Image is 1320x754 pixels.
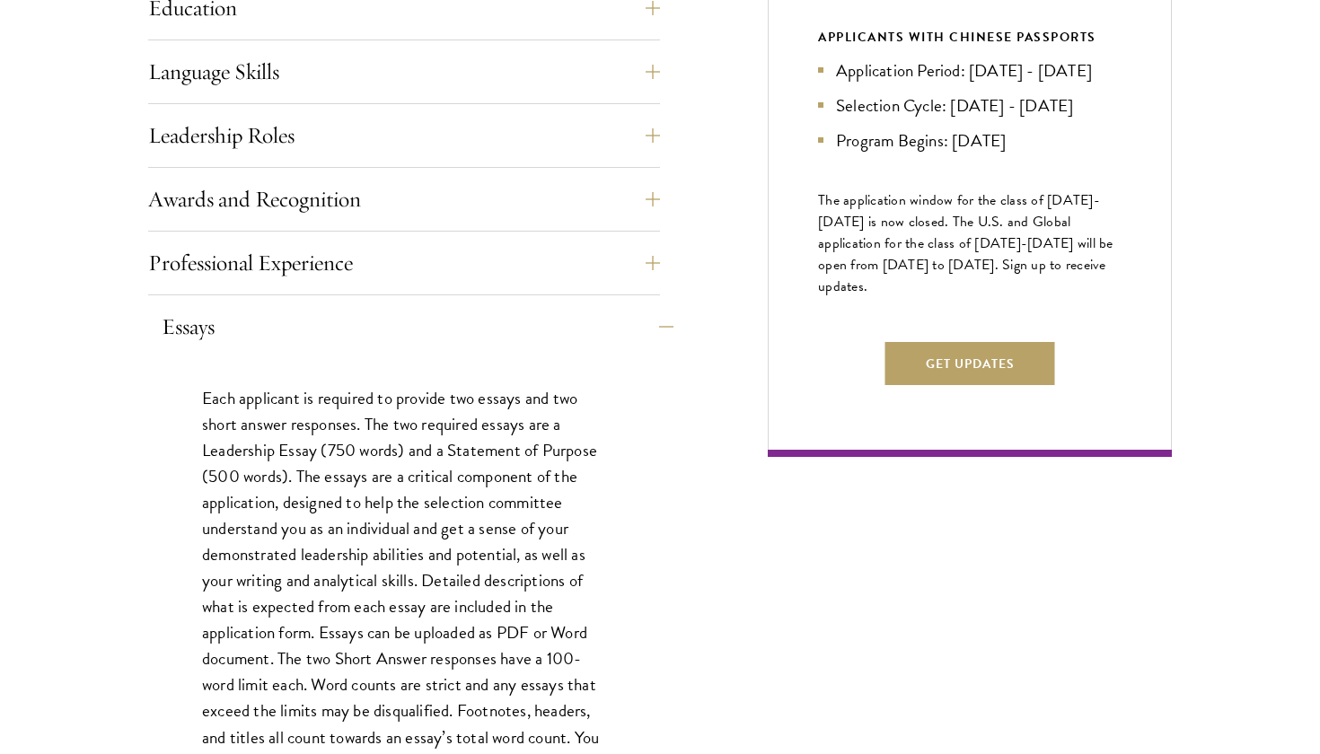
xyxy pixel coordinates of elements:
[818,127,1122,153] li: Program Begins: [DATE]
[148,178,660,221] button: Awards and Recognition
[818,26,1122,48] div: APPLICANTS WITH CHINESE PASSPORTS
[148,50,660,93] button: Language Skills
[818,92,1122,118] li: Selection Cycle: [DATE] - [DATE]
[818,189,1113,297] span: The application window for the class of [DATE]-[DATE] is now closed. The U.S. and Global applicat...
[885,342,1055,385] button: Get Updates
[818,57,1122,83] li: Application Period: [DATE] - [DATE]
[148,241,660,285] button: Professional Experience
[162,305,673,348] button: Essays
[148,114,660,157] button: Leadership Roles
